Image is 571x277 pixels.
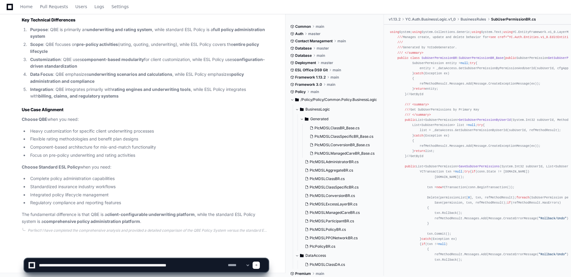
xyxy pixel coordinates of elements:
span: Logs [94,5,104,8]
button: PlcMDSLClassSpecificBR.cs [302,183,376,192]
span: PlcMDSLClassBR_Base.cs [314,126,359,130]
strong: comprehensive policy administration platform [44,219,140,224]
span: Deployment [295,60,316,65]
p: when you need: [22,164,268,171]
span: "Rollback/Undo" [539,217,566,220]
li: : QBE integrates primarily with , while ESL Policy integrates with [28,86,268,100]
button: PlcMDSLManagedCareBR_Base.cs [307,149,376,158]
button: PlcMDSLExcessLayerBR.cs [302,200,376,208]
span: </summary> [405,51,423,55]
span: null [455,170,463,173]
span: YC.Auth.BusinessLogic.v1_0 [405,17,456,22]
span: PlcMDSLPolicyBR.cs [310,227,346,232]
svg: Directory [305,115,308,123]
button: PlcMDSLAdministratorBR.cs [302,158,376,166]
span: /Policy/Policy/Common.Policy.BusinessLogic [301,97,377,102]
span: Pull Requests [40,5,68,8]
span: public [405,118,416,122]
span: PlcMDSLClassSpecificBR.cs [310,185,359,190]
span: Framework 3.0 [295,82,322,87]
span: //GetById [407,92,423,96]
svg: Directory [300,106,304,113]
span: main [333,68,341,72]
button: PlcPolicyBR.cs [302,242,376,251]
span: PlcMDSLAdministratorBR.cs [310,159,359,164]
p: The fundamental difference is that QBE is a , while the standard ESL Policy system is a . [22,211,268,225]
strong: Key Technical Differences [22,17,75,22]
p: when you need: [22,116,268,123]
strong: billing, claims, and regulatory systems [38,93,119,98]
span: //GetById [407,154,423,158]
button: PlcMDSLPolicyBR.cs [302,225,376,234]
span: using [472,30,481,34]
li: Complete policy administration capabilities [28,175,268,182]
strong: policy administration and compliance [30,72,244,84]
span: PlcMDSLExcessLayerBR.cs [310,202,357,207]
button: BusinessLogic [295,105,379,114]
strong: pre-policy activities [77,42,118,47]
span: PlcMDSLManagedCareBR.cs [310,210,360,215]
span: main [330,75,339,80]
span: Policy [295,89,306,94]
strong: underwriting scenarios and calculations [89,72,172,77]
span: foreach [516,196,529,199]
span: Home [20,5,33,8]
button: Generated [300,114,379,124]
strong: client-configurable underwriting platform [107,212,195,217]
span: PlcMDSLConversionBR.cs [310,193,355,198]
li: : QBE is primarily an , while standard ESL Policy is a [28,26,268,40]
span: PlcMDSLAggregateBR.cs [310,168,353,173]
span: public [405,165,416,168]
strong: Choose QBE [22,117,47,122]
strong: Choose Standard ESL Policy [22,164,80,169]
button: PlcMDSLClassSpecificBR_Base.cs [307,132,376,141]
span: /// [405,108,410,111]
button: PlcMDSLConversionBR_Base.cs [307,141,376,149]
button: PlcMDSLClassBR_Base.cs [307,124,376,132]
button: PlcMDSLPPONetworkBR.cs [302,234,376,242]
span: /// [397,51,403,55]
span: Contact Management [295,39,333,43]
strong: Use Case Alignment [22,107,63,112]
span: Settings [111,5,129,8]
span: Common [295,24,311,29]
span: master [317,46,329,51]
button: PlcMDSLParticipantBR.cs [302,217,376,225]
li: Focus on pre-policy underwriting and rating activities [28,152,268,159]
span: Generated [310,117,328,121]
button: PlcMDSLClassBR.cs [302,175,376,183]
span: main [311,89,319,94]
span: if [422,242,425,246]
span: v1.13.2 [389,17,400,22]
strong: entire policy lifecycle [30,42,259,54]
strong: Scope [30,42,43,47]
button: PlcMDSLConversionBR.cs [302,192,376,200]
span: PlcPolicyBR.cs [310,244,335,249]
strong: underwriting and rating system [87,27,152,32]
span: main [337,39,346,43]
div: Perfect! I have completed the comprehensive analysis and provided a detailed comparison of the QB... [28,228,268,233]
span: /// [397,40,403,44]
span: if [507,201,511,205]
span: public [397,56,409,60]
span: Generated by YcCodeGenerator. [397,46,457,49]
span: <summary> [412,103,429,106]
span: null [468,123,476,127]
span: SubUserPermissionBR [422,56,457,60]
span: Database [295,53,312,58]
span: /// [405,103,410,106]
span: catch [414,72,423,75]
button: PlcMDSLAggregateBR.cs [302,166,376,175]
span: SaveSubUserPermissions [459,165,500,168]
li: Component-based architecture for mix-and-match functionality [28,144,268,151]
span: BusinessLogic [305,107,330,112]
span: null [461,61,468,65]
span: try [464,170,470,173]
span: catch [422,237,431,241]
span: PlcMDSLManagedCareBR_Base.cs [314,151,375,156]
span: PlcMDSLPPONetworkBR.cs [310,236,358,240]
span: return [414,87,425,91]
span: public [505,56,516,60]
li: Flexible rating methodologies and benefit plan designs [28,136,268,143]
li: Regulatory compliance and reporting features [28,199,268,206]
